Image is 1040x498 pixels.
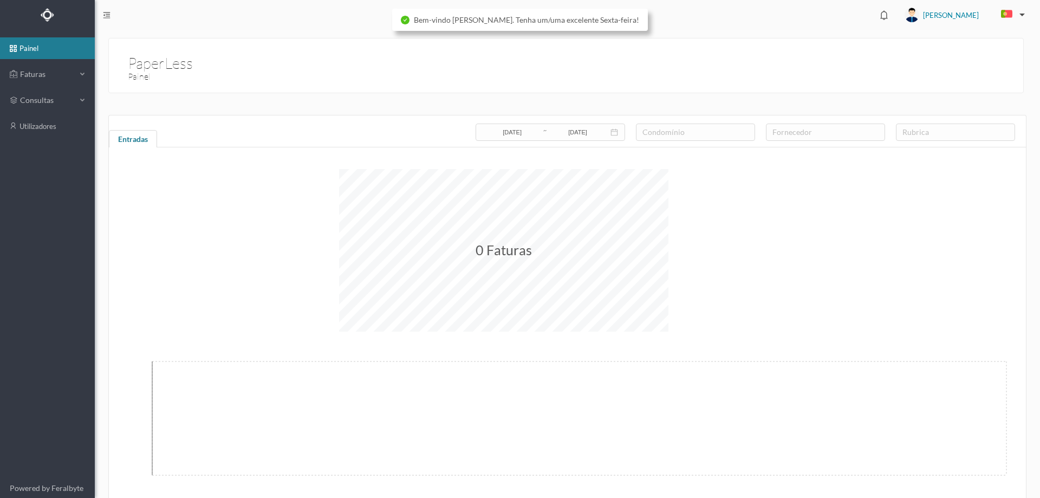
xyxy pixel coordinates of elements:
img: Logo [41,8,54,22]
i: icon: calendar [610,128,618,136]
span: consultas [20,95,74,106]
div: rubrica [902,127,1004,138]
div: Entradas [109,130,157,152]
span: 0 Faturas [476,242,532,258]
input: Data inicial [482,126,542,138]
div: fornecedor [772,127,874,138]
input: Data final [548,126,608,138]
i: icon: check-circle [401,16,409,24]
span: Faturas [17,69,77,80]
i: icon: menu-fold [103,11,110,19]
span: Bem-vindo [PERSON_NAME]. Tenha um/uma excelente Sexta-feira! [414,15,639,24]
i: icon: bell [877,8,891,22]
img: user_titan3.af2715ee.jpg [905,8,919,22]
h1: PaperLess [128,51,193,56]
button: PT [992,6,1029,23]
div: condomínio [642,127,744,138]
h3: Painel [128,70,571,83]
